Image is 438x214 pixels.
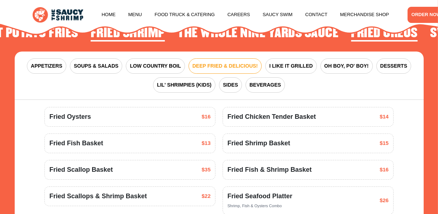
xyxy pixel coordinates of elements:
button: DEEP FRIED & DELICIOUS! [189,58,262,74]
span: $13 [202,139,211,147]
span: I LIKE IT GRILLED [269,62,313,70]
h2: Fried Shrimp [91,26,165,40]
button: OH BOY, PO' BOY! [320,58,373,74]
button: DESSERTS [376,58,411,74]
button: BEVERAGES [246,77,285,93]
span: DEEP FRIED & DELICIOUS! [192,62,258,70]
span: OH BOY, PO' BOY! [324,62,369,70]
button: APPETIZERS [27,58,66,74]
span: Fried Shrimp Basket [227,138,290,148]
a: Careers [227,1,250,28]
span: $16 [202,113,211,121]
span: $22 [202,192,211,200]
span: DESSERTS [380,62,407,70]
span: $26 [380,196,389,205]
span: Fried Seafood Platter [227,191,292,201]
a: Merchandise Shop [340,1,389,28]
a: Saucy Swim [263,1,293,28]
a: Contact [305,1,328,28]
span: SIDES [223,81,238,89]
span: $16 [380,166,389,174]
span: $14 [380,113,389,121]
span: SOUPS & SALADS [74,62,118,70]
a: Food Truck & Catering [154,1,215,28]
span: Fried Scallops & Shrimp Basket [49,191,147,201]
h2: Fried Oreos [351,26,418,40]
a: Home [101,1,115,28]
button: SIDES [219,77,242,93]
button: I LIKE IT GRILLED [265,58,316,74]
span: LIL' SHRIMPIES (KIDS) [157,81,211,89]
span: $35 [202,166,211,174]
span: Shrimp, Fish & Oysters Combo [227,204,282,208]
span: Fried Oysters [49,112,91,122]
img: logo [33,7,83,23]
button: LOW COUNTRY BOIL [126,58,185,74]
span: Fried Chicken Tender Basket [227,112,316,122]
button: SOUPS & SALADS [70,58,122,74]
span: $15 [380,139,389,147]
a: Menu [128,1,142,28]
span: Fried Fish Basket [49,138,103,148]
span: Fried Fish & Shrimp Basket [227,165,311,175]
button: LIL' SHRIMPIES (KIDS) [153,77,215,93]
h2: The Whole Nine Yards Sauce [177,26,338,40]
span: APPETIZERS [31,62,62,70]
span: LOW COUNTRY BOIL [130,62,181,70]
span: BEVERAGES [249,81,281,89]
span: Fried Scallop Basket [49,165,113,175]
